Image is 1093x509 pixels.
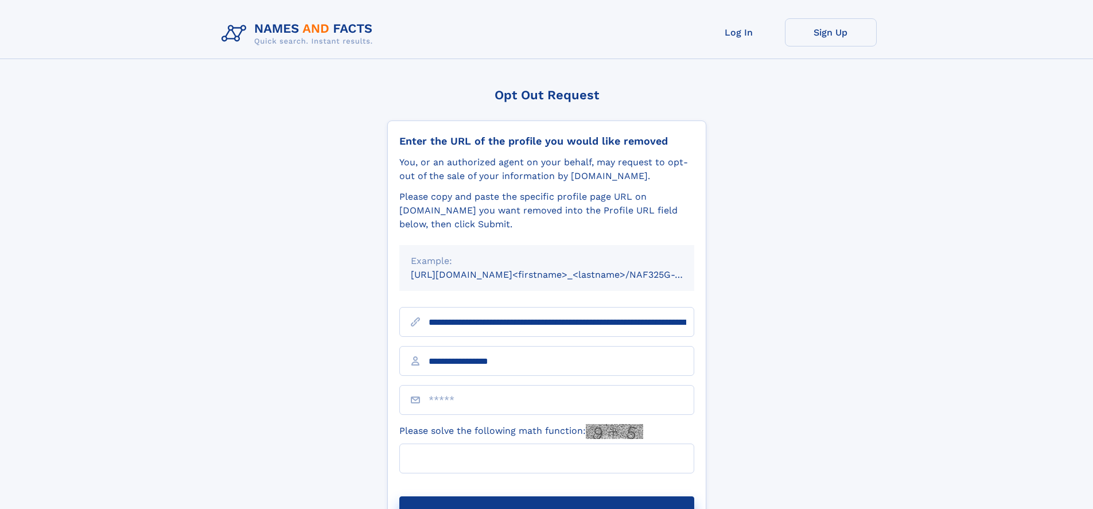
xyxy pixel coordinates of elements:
div: You, or an authorized agent on your behalf, may request to opt-out of the sale of your informatio... [399,156,694,183]
img: Logo Names and Facts [217,18,382,49]
div: Enter the URL of the profile you would like removed [399,135,694,147]
small: [URL][DOMAIN_NAME]<firstname>_<lastname>/NAF325G-xxxxxxxx [411,269,716,280]
div: Please copy and paste the specific profile page URL on [DOMAIN_NAME] you want removed into the Pr... [399,190,694,231]
a: Sign Up [785,18,877,46]
div: Example: [411,254,683,268]
div: Opt Out Request [387,88,706,102]
label: Please solve the following math function: [399,424,643,439]
a: Log In [693,18,785,46]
